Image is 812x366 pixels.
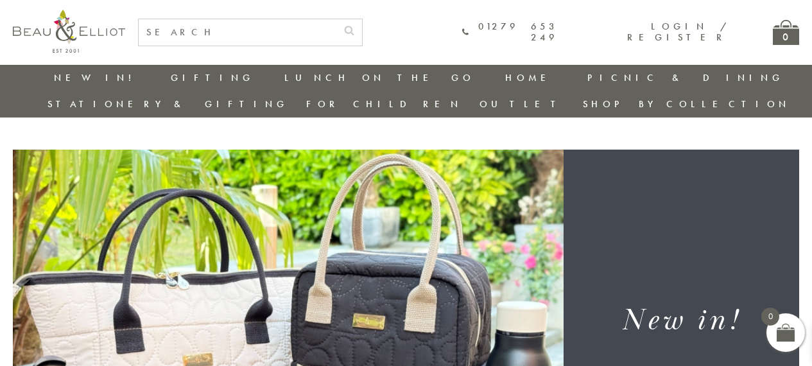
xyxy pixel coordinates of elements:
a: Shop by collection [583,98,790,110]
a: Lunch On The Go [284,71,474,84]
h1: New in! [575,301,788,340]
input: SEARCH [139,19,336,46]
a: Stationery & Gifting [48,98,288,110]
a: New in! [54,71,140,84]
a: Picnic & Dining [587,71,784,84]
img: logo [13,10,125,53]
a: Home [505,71,557,84]
a: Login / Register [627,20,728,44]
a: Outlet [479,98,565,110]
a: Gifting [171,71,254,84]
span: 0 [761,308,779,326]
a: For Children [306,98,462,110]
a: 01279 653 249 [462,21,558,44]
a: 0 [773,20,799,45]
